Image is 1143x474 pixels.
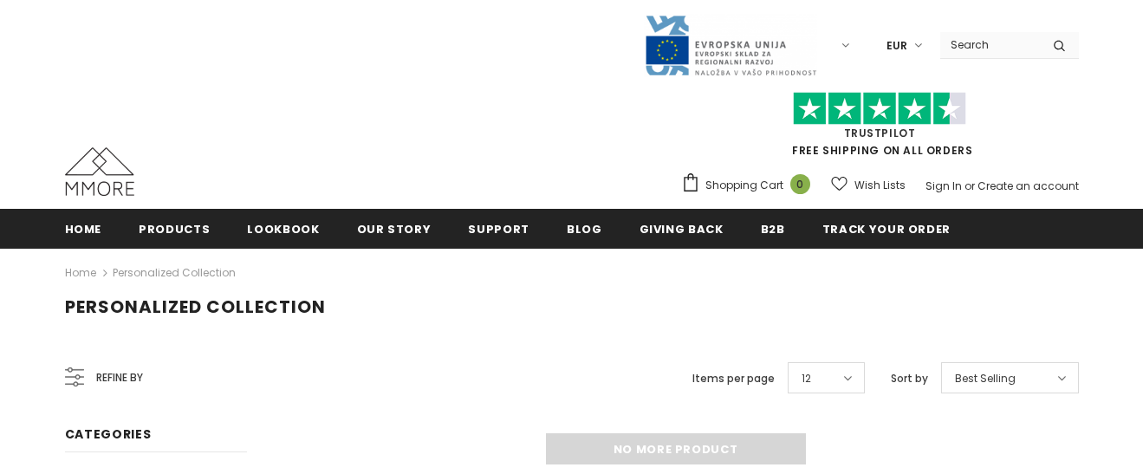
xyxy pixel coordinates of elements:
[761,209,785,248] a: B2B
[65,263,96,283] a: Home
[705,177,783,194] span: Shopping Cart
[139,209,210,248] a: Products
[681,172,819,198] a: Shopping Cart 0
[891,370,928,387] label: Sort by
[65,209,102,248] a: Home
[567,221,602,237] span: Blog
[822,221,951,237] span: Track your order
[925,179,962,193] a: Sign In
[761,221,785,237] span: B2B
[644,37,817,52] a: Javni Razpis
[96,368,143,387] span: Refine by
[357,221,432,237] span: Our Story
[831,170,906,200] a: Wish Lists
[357,209,432,248] a: Our Story
[113,265,236,280] a: Personalized Collection
[802,370,811,387] span: 12
[65,147,134,196] img: MMORE Cases
[65,425,152,443] span: Categories
[940,32,1040,57] input: Search Site
[844,126,916,140] a: Trustpilot
[65,221,102,237] span: Home
[640,209,724,248] a: Giving back
[886,37,907,55] span: EUR
[247,221,319,237] span: Lookbook
[955,370,1016,387] span: Best Selling
[139,221,210,237] span: Products
[681,100,1079,158] span: FREE SHIPPING ON ALL ORDERS
[822,209,951,248] a: Track your order
[65,295,326,319] span: Personalized Collection
[640,221,724,237] span: Giving back
[644,14,817,77] img: Javni Razpis
[247,209,319,248] a: Lookbook
[793,92,966,126] img: Trust Pilot Stars
[468,221,529,237] span: support
[977,179,1079,193] a: Create an account
[790,174,810,194] span: 0
[468,209,529,248] a: support
[692,370,775,387] label: Items per page
[567,209,602,248] a: Blog
[964,179,975,193] span: or
[854,177,906,194] span: Wish Lists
